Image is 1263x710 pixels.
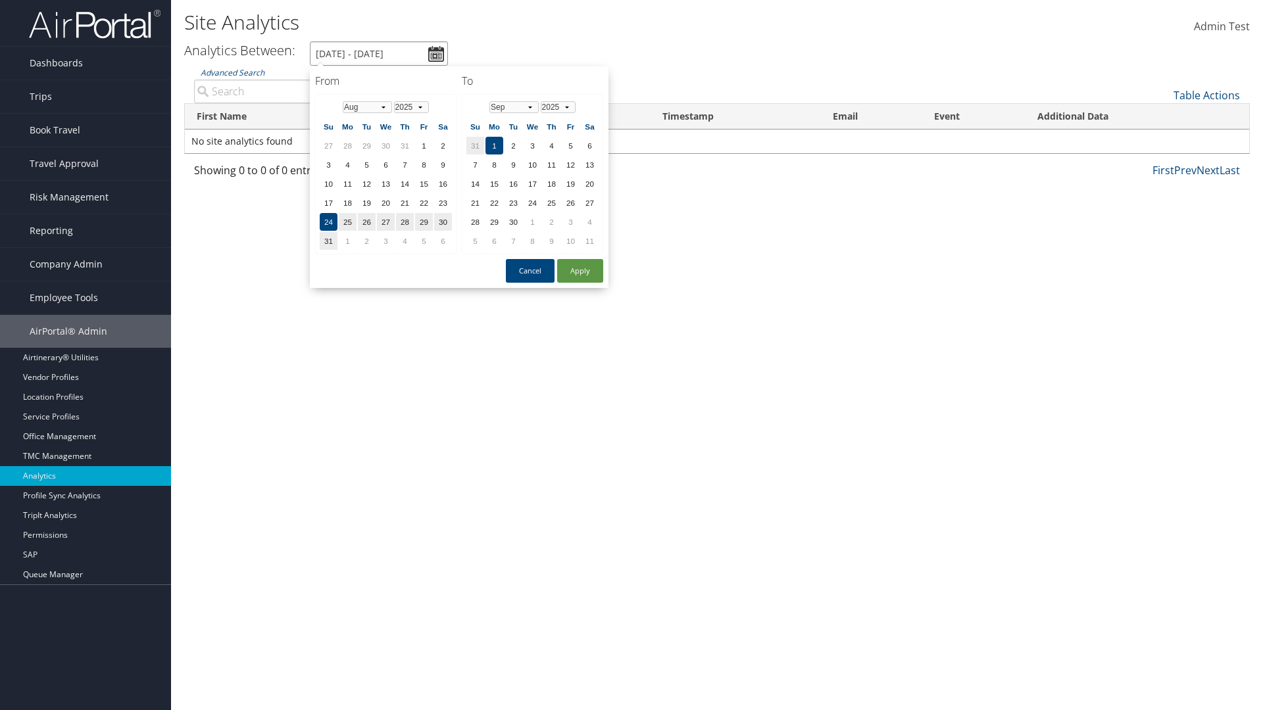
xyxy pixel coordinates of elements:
span: Admin Test [1194,19,1250,34]
td: No site analytics found [185,130,1249,153]
td: 13 [377,175,395,193]
td: 28 [396,213,414,231]
td: 21 [396,194,414,212]
td: 29 [415,213,433,231]
td: 17 [524,175,541,193]
td: 8 [485,156,503,174]
th: Th [396,118,414,135]
th: Event [922,104,1026,130]
th: Additional Data [1026,104,1249,130]
td: 11 [339,175,357,193]
span: Company Admin [30,248,103,281]
input: [DATE] - [DATE] [310,41,448,66]
td: 4 [339,156,357,174]
a: Table Actions [1174,88,1240,103]
th: Timestamp: activate to sort column descending [651,104,821,130]
td: 24 [320,213,337,231]
th: Su [320,118,337,135]
img: airportal-logo.png [29,9,161,39]
button: Cancel [506,259,555,283]
td: 7 [396,156,414,174]
td: 22 [485,194,503,212]
td: 2 [543,213,560,231]
td: 25 [543,194,560,212]
td: 3 [320,156,337,174]
td: 10 [562,232,580,250]
td: 23 [505,194,522,212]
td: 5 [358,156,376,174]
button: Apply [557,259,603,283]
span: Dashboards [30,47,83,80]
td: 8 [415,156,433,174]
td: 12 [358,175,376,193]
td: 6 [377,156,395,174]
th: Sa [434,118,452,135]
td: 7 [505,232,522,250]
td: 1 [485,137,503,154]
td: 6 [434,232,452,250]
td: 30 [505,213,522,231]
th: We [377,118,395,135]
td: 7 [466,156,484,174]
th: Fr [415,118,433,135]
a: Prev [1174,163,1197,177]
td: 13 [581,156,599,174]
td: 4 [581,213,599,231]
a: First [1152,163,1174,177]
td: 11 [543,156,560,174]
a: Next [1197,163,1220,177]
td: 16 [505,175,522,193]
th: Email [821,104,922,130]
td: 15 [485,175,503,193]
td: 3 [562,213,580,231]
td: 5 [562,137,580,154]
td: 27 [320,137,337,154]
td: 26 [562,194,580,212]
td: 17 [320,194,337,212]
th: Tu [505,118,522,135]
td: 18 [339,194,357,212]
h3: Analytics Between: [184,41,295,59]
th: Mo [339,118,357,135]
th: Th [543,118,560,135]
td: 29 [485,213,503,231]
td: 3 [377,232,395,250]
th: Su [466,118,484,135]
th: Sa [581,118,599,135]
h4: From [315,74,457,88]
td: 14 [466,175,484,193]
td: 1 [524,213,541,231]
th: Tu [358,118,376,135]
td: 5 [466,232,484,250]
a: Last [1220,163,1240,177]
td: 2 [358,232,376,250]
td: 20 [581,175,599,193]
td: 30 [434,213,452,231]
td: 6 [581,137,599,154]
th: Mo [485,118,503,135]
td: 11 [581,232,599,250]
td: 10 [320,175,337,193]
td: 14 [396,175,414,193]
td: 1 [415,137,433,154]
a: Advanced Search [201,67,264,78]
h1: Site Analytics [184,9,895,36]
td: 3 [524,137,541,154]
td: 27 [377,213,395,231]
td: 8 [524,232,541,250]
td: 1 [339,232,357,250]
td: 9 [434,156,452,174]
td: 4 [396,232,414,250]
td: 19 [358,194,376,212]
td: 25 [339,213,357,231]
td: 28 [339,137,357,154]
h4: To [462,74,603,88]
td: 4 [543,137,560,154]
td: 31 [320,232,337,250]
td: 2 [505,137,522,154]
td: 2 [434,137,452,154]
td: 15 [415,175,433,193]
th: We [524,118,541,135]
span: Travel Approval [30,147,99,180]
span: Reporting [30,214,73,247]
